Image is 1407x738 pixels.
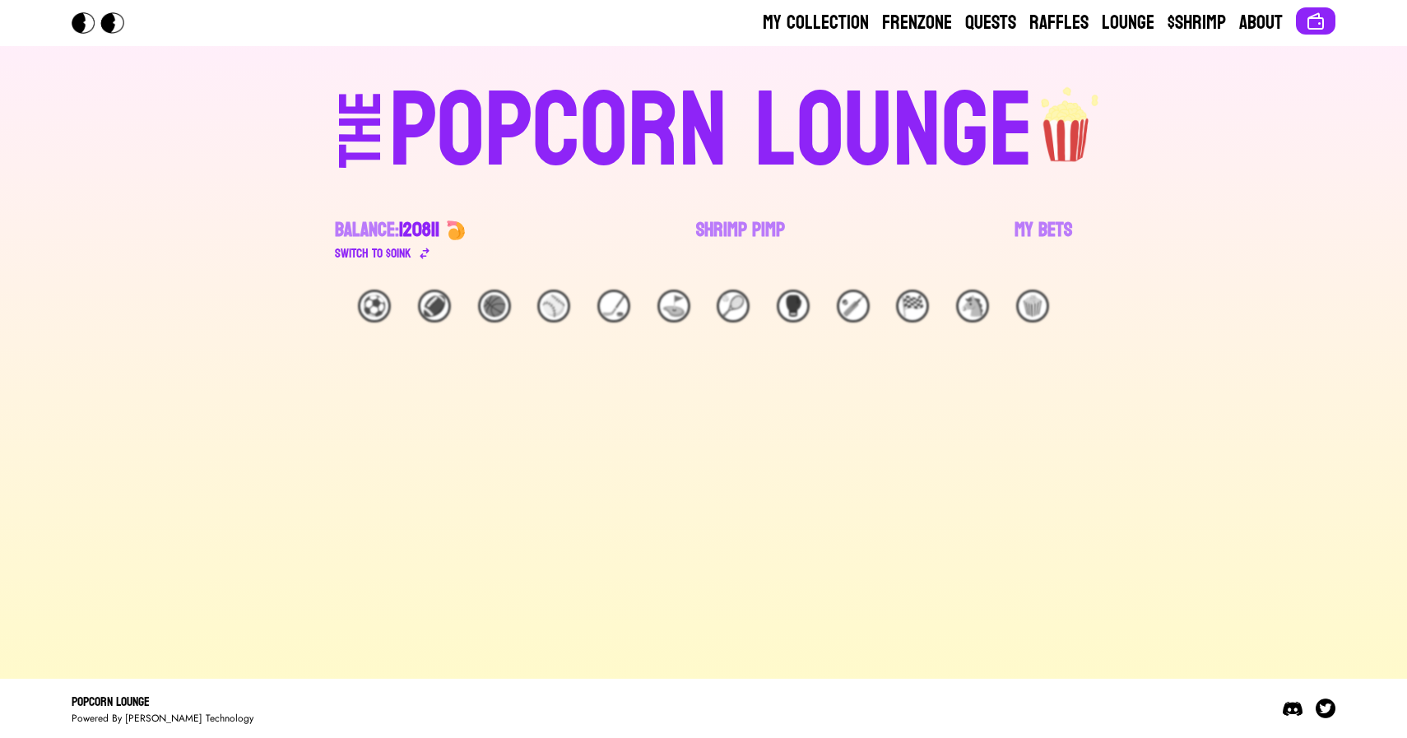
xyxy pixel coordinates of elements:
[72,12,137,34] img: Popcorn
[965,10,1016,36] a: Quests
[1239,10,1283,36] a: About
[1306,12,1326,31] img: Connect wallet
[418,290,451,323] div: 🏈
[896,290,929,323] div: 🏁
[399,212,439,248] span: 120811
[956,290,989,323] div: 🐴
[1102,10,1154,36] a: Lounge
[446,220,466,240] img: 🍤
[1029,10,1089,36] a: Raffles
[763,10,869,36] a: My Collection
[358,290,391,323] div: ⚽️
[537,290,570,323] div: ⚾️
[696,217,785,263] a: Shrimp Pimp
[1168,10,1226,36] a: $Shrimp
[1316,699,1335,718] img: Twitter
[1283,699,1303,718] img: Discord
[72,712,253,725] div: Powered By [PERSON_NAME] Technology
[335,244,411,263] div: Switch to $ OINK
[777,290,810,323] div: 🥊
[657,290,690,323] div: ⛳️
[882,10,952,36] a: Frenzone
[197,72,1210,184] a: THEPOPCORN LOUNGEpopcorn
[332,91,391,201] div: THE
[717,290,750,323] div: 🎾
[597,290,630,323] div: 🏒
[335,217,439,244] div: Balance:
[1015,217,1072,263] a: My Bets
[478,290,511,323] div: 🏀
[1016,290,1049,323] div: 🍿
[1033,72,1101,165] img: popcorn
[837,290,870,323] div: 🏏
[72,692,253,712] div: Popcorn Lounge
[389,79,1033,184] div: POPCORN LOUNGE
